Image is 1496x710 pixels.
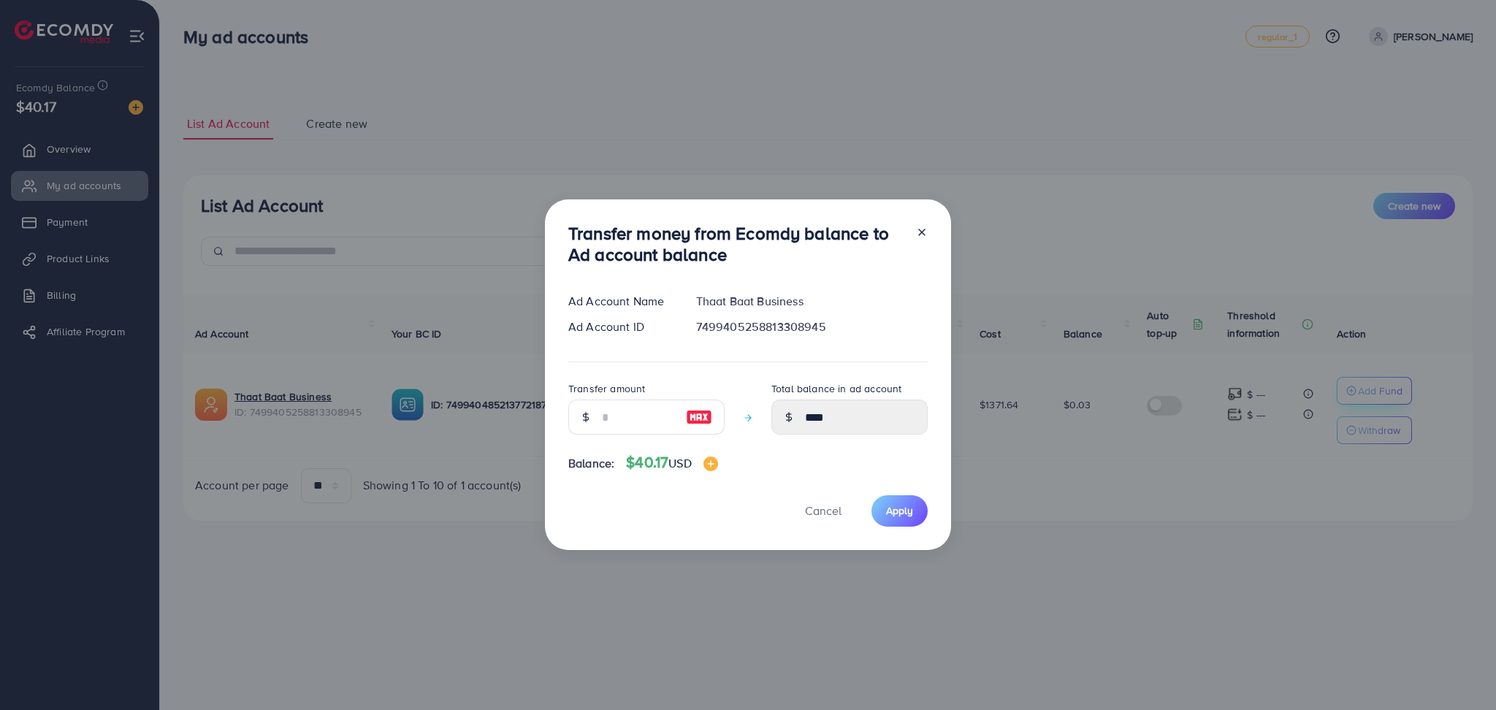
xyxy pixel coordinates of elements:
div: Ad Account ID [557,318,684,335]
div: Ad Account Name [557,293,684,310]
span: Cancel [805,503,841,519]
span: Apply [886,503,913,518]
img: image [703,457,718,471]
h3: Transfer money from Ecomdy balance to Ad account balance [568,223,904,265]
button: Apply [871,495,928,527]
div: Thaat Baat Business [684,293,939,310]
h4: $40.17 [626,454,717,472]
label: Transfer amount [568,381,645,396]
iframe: Chat [1434,644,1485,699]
div: 7499405258813308945 [684,318,939,335]
span: USD [668,455,691,471]
img: image [686,408,712,426]
span: Balance: [568,455,614,472]
label: Total balance in ad account [771,381,901,396]
button: Cancel [787,495,860,527]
